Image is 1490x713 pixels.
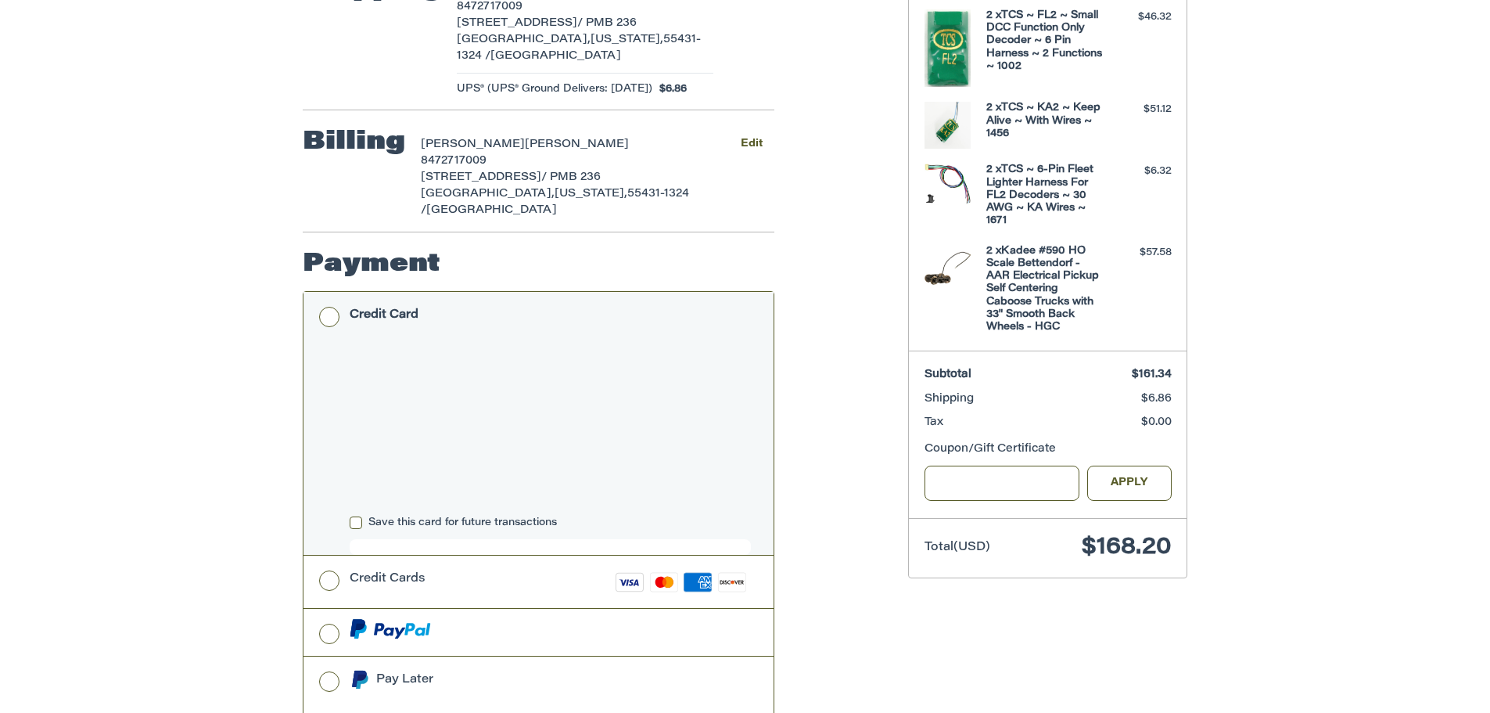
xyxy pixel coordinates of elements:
[350,670,369,690] img: Pay Later icon
[457,81,652,97] span: UPS® (UPS® Ground Delivers: [DATE])
[1132,369,1172,380] span: $161.34
[421,172,541,183] span: [STREET_ADDRESS]
[303,249,440,280] h2: Payment
[490,51,621,62] span: [GEOGRAPHIC_DATA]
[1141,394,1172,405] span: $6.86
[555,189,627,200] span: [US_STATE],
[1110,9,1172,25] div: $46.32
[350,517,751,529] label: Save this card for future transactions
[986,164,1106,227] h4: 2 x TCS ~ 6-Pin Fleet Lighter Harness For FL2 Decoders ~ 30 AWG ~ KA Wires ~ 1671
[457,2,522,13] span: 8472717009
[925,394,974,405] span: Shipping
[1110,245,1172,261] div: $57.58
[925,417,943,428] span: Tax
[350,694,669,708] iframe: PayPal Message 1
[925,542,990,553] span: Total (USD)
[350,619,431,639] img: PayPal icon
[1087,466,1172,501] button: Apply
[421,189,689,216] span: 55431-1324 /
[577,18,637,29] span: / PMB 236
[541,172,601,183] span: / PMB 236
[457,34,591,45] span: [GEOGRAPHIC_DATA],
[986,9,1106,73] h4: 2 x TCS ~ FL2 ~ Small DCC Function Only Decoder ~ 6 Pin Harness ~ 2 Functions ~ 1002
[1110,102,1172,117] div: $51.12
[652,81,688,97] span: $6.86
[1110,164,1172,179] div: $6.32
[457,18,577,29] span: [STREET_ADDRESS]
[421,189,555,200] span: [GEOGRAPHIC_DATA],
[421,139,525,150] span: [PERSON_NAME]
[350,566,425,592] div: Credit Cards
[925,441,1172,458] div: Coupon/Gift Certificate
[350,302,418,328] div: Credit Card
[376,667,668,693] div: Pay Later
[591,34,663,45] span: [US_STATE],
[421,156,486,167] span: 8472717009
[346,343,754,510] iframe: Secure payment input frame
[303,127,405,158] h2: Billing
[525,139,629,150] span: [PERSON_NAME]
[728,133,774,156] button: Edit
[1082,536,1172,560] span: $168.20
[986,245,1106,334] h4: 2 x Kadee #590 HO Scale Bettendorf - AAR Electrical Pickup Self Centering Caboose Trucks with 33"...
[925,466,1080,501] input: Gift Certificate or Coupon Code
[1141,417,1172,428] span: $0.00
[986,102,1106,140] h4: 2 x TCS ~ KA2 ~ Keep Alive ~ With Wires ~ 1456
[925,369,971,380] span: Subtotal
[426,205,557,216] span: [GEOGRAPHIC_DATA]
